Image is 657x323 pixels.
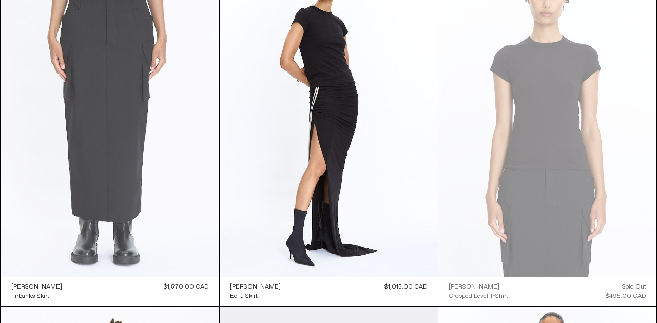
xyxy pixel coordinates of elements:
[11,283,62,292] div: [PERSON_NAME]
[622,282,646,292] div: Sold out
[11,292,49,301] div: Firbanks Skirt
[449,283,499,292] div: [PERSON_NAME]
[449,282,508,292] a: [PERSON_NAME]
[230,292,281,301] a: Edfu Skirt
[11,282,62,292] a: [PERSON_NAME]
[449,292,508,301] a: Cropped Level T-Shirt
[449,292,508,301] div: Cropped Level T-Shirt
[606,292,646,301] div: $495.00 CAD
[230,292,258,301] div: Edfu Skirt
[11,292,62,301] a: Firbanks Skirt
[384,282,428,292] div: $1,015.00 CAD
[164,282,209,292] div: $1,870.00 CAD
[230,283,281,292] div: [PERSON_NAME]
[230,282,281,292] a: [PERSON_NAME]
